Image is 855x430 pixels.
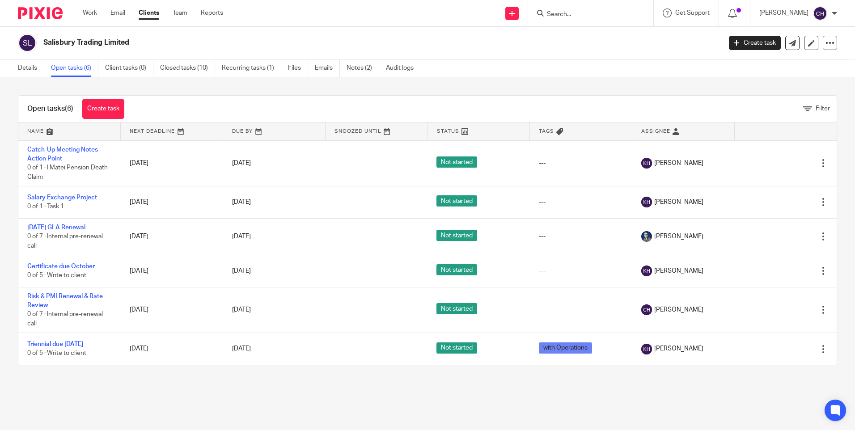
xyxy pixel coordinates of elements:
span: 0 of 1 · Task 1 [27,204,64,210]
span: [DATE] [232,268,251,274]
td: [DATE] [121,140,223,186]
td: [DATE] [121,186,223,218]
span: [PERSON_NAME] [654,305,703,314]
span: Not started [436,303,477,314]
a: Certificate due October [27,263,95,270]
span: 0 of 1 · I Matei Pension Death Claim [27,164,108,180]
a: Open tasks (6) [51,59,98,77]
a: Salary Exchange Project [27,194,97,201]
div: --- [539,232,623,241]
p: [PERSON_NAME] [759,8,808,17]
div: --- [539,159,623,168]
span: [PERSON_NAME] [654,266,703,275]
a: Reports [201,8,223,17]
img: Pixie [18,7,63,19]
span: Status [437,129,459,134]
a: Triennial due [DATE] [27,341,83,347]
img: svg%3E [18,34,37,52]
span: with Operations [539,342,592,354]
img: Paul%20corporate%20headshot.jpg [641,231,652,242]
span: [PERSON_NAME] [654,232,703,241]
span: [DATE] [232,233,251,240]
a: Emails [315,59,340,77]
a: Notes (2) [347,59,379,77]
img: svg%3E [641,158,652,169]
span: [PERSON_NAME] [654,344,703,353]
img: svg%3E [813,6,827,21]
td: [DATE] [121,333,223,365]
a: Create task [729,36,781,50]
span: 0 of 5 · Write to client [27,350,86,357]
span: Not started [436,195,477,207]
td: [DATE] [121,218,223,255]
span: Tags [539,129,554,134]
a: Files [288,59,308,77]
span: Not started [436,230,477,241]
span: 0 of 5 · Write to client [27,273,86,279]
input: Search [546,11,626,19]
span: Filter [816,105,830,112]
div: --- [539,198,623,207]
span: Not started [436,156,477,168]
span: Not started [436,264,477,275]
a: Email [110,8,125,17]
img: svg%3E [641,344,652,354]
a: Closed tasks (10) [160,59,215,77]
span: 0 of 7 · Internal pre-renewal call [27,311,103,327]
a: Risk & PMI Renewal & Rate Review [27,293,103,308]
a: Team [173,8,187,17]
td: [DATE] [121,255,223,287]
img: svg%3E [641,266,652,276]
h1: Open tasks [27,104,73,114]
a: Catch-Up Meeting Notes - Action Point [27,147,102,162]
div: --- [539,305,623,314]
td: [DATE] [121,287,223,333]
span: [PERSON_NAME] [654,159,703,168]
a: Details [18,59,44,77]
a: [DATE] GLA Renewal [27,224,85,231]
a: Clients [139,8,159,17]
a: Work [83,8,97,17]
span: Snoozed Until [334,129,381,134]
a: Recurring tasks (1) [222,59,281,77]
span: [DATE] [232,307,251,313]
img: svg%3E [641,197,652,207]
a: Create task [82,99,124,119]
span: [PERSON_NAME] [654,198,703,207]
h2: Salisbury Trading Limited [43,38,581,47]
span: [DATE] [232,160,251,166]
span: Not started [436,342,477,354]
a: Client tasks (0) [105,59,153,77]
img: svg%3E [641,304,652,315]
span: Get Support [675,10,710,16]
span: (6) [65,105,73,112]
span: 0 of 7 · Internal pre-renewal call [27,233,103,249]
span: [DATE] [232,199,251,205]
a: Audit logs [386,59,420,77]
div: --- [539,266,623,275]
span: [DATE] [232,346,251,352]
